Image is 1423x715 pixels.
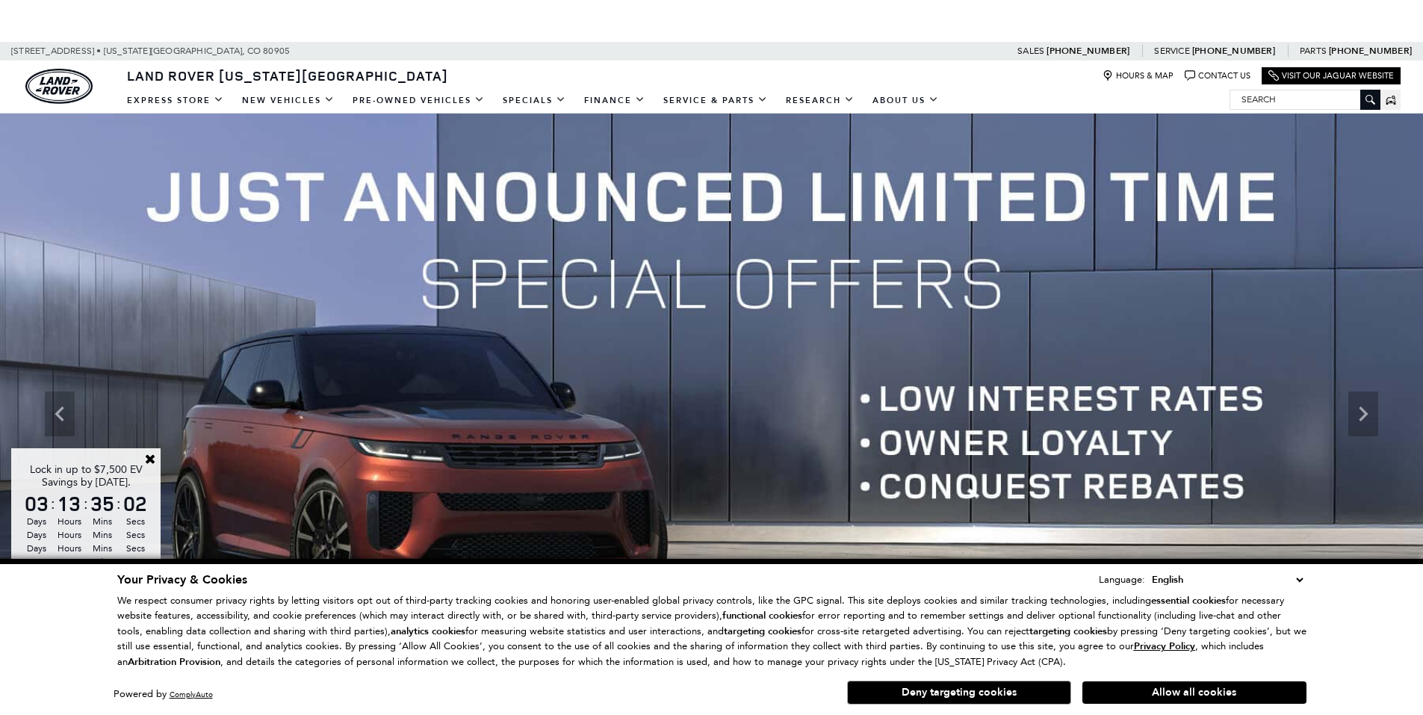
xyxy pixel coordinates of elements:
span: Hours [55,528,84,542]
span: 13 [55,493,84,514]
div: Next [1348,391,1378,436]
span: Hours [55,542,84,555]
span: [US_STATE][GEOGRAPHIC_DATA], [104,42,245,61]
a: [STREET_ADDRESS] • [US_STATE][GEOGRAPHIC_DATA], CO 80905 [11,46,290,56]
span: Secs [121,542,149,555]
span: Service [1154,46,1189,56]
a: [PHONE_NUMBER] [1329,45,1412,57]
span: Your Privacy & Cookies [117,572,247,588]
a: [PHONE_NUMBER] [1192,45,1275,57]
a: Privacy Policy [1134,640,1195,651]
a: land-rover [25,69,93,104]
nav: Main Navigation [118,87,948,114]
span: 35 [88,493,117,514]
span: Days [22,555,51,569]
a: New Vehicles [233,87,344,114]
strong: functional cookies [722,609,802,622]
span: Mins [88,515,117,528]
span: Secs [121,528,149,542]
span: Parts [1300,46,1327,56]
span: Days [22,528,51,542]
u: Privacy Policy [1134,640,1195,653]
span: : [84,492,88,515]
a: Visit Our Jaguar Website [1268,70,1394,81]
a: Service & Parts [654,87,777,114]
a: Close [143,452,157,465]
span: : [117,492,121,515]
strong: analytics cookies [391,625,465,638]
span: Mins [88,555,117,569]
a: Land Rover [US_STATE][GEOGRAPHIC_DATA] [118,66,457,84]
span: Secs [121,515,149,528]
a: EXPRESS STORE [118,87,233,114]
div: Previous [45,391,75,436]
span: Mins [88,528,117,542]
span: Days [22,515,51,528]
strong: essential cookies [1151,594,1226,607]
a: Contact Us [1185,70,1250,81]
strong: targeting cookies [724,625,802,638]
span: Hours [55,515,84,528]
span: [STREET_ADDRESS] • [11,42,102,61]
strong: Arbitration Provision [128,655,220,669]
a: Hours & Map [1103,70,1174,81]
a: [PHONE_NUMBER] [1047,45,1129,57]
span: 02 [121,493,149,514]
button: Allow all cookies [1082,681,1306,704]
span: 80905 [263,42,290,61]
strong: targeting cookies [1029,625,1107,638]
a: ComplyAuto [170,690,213,699]
span: Mins [88,542,117,555]
a: About Us [864,87,948,114]
span: 03 [22,493,51,514]
div: Powered by [114,690,213,699]
a: Research [777,87,864,114]
span: Land Rover [US_STATE][GEOGRAPHIC_DATA] [127,66,448,84]
span: Hours [55,555,84,569]
a: Specials [494,87,575,114]
img: Land Rover [25,69,93,104]
span: CO [247,42,261,61]
a: Pre-Owned Vehicles [344,87,494,114]
span: Sales [1017,46,1044,56]
select: Language Select [1148,572,1306,588]
p: We respect consumer privacy rights by letting visitors opt out of third-party tracking cookies an... [117,593,1306,670]
a: Finance [575,87,654,114]
div: Language: [1099,575,1145,584]
span: Days [22,542,51,555]
input: Search [1230,90,1380,108]
span: Secs [121,555,149,569]
button: Deny targeting cookies [847,681,1071,705]
span: : [51,492,55,515]
span: Lock in up to $7,500 EV Savings by [DATE]. [30,463,143,489]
